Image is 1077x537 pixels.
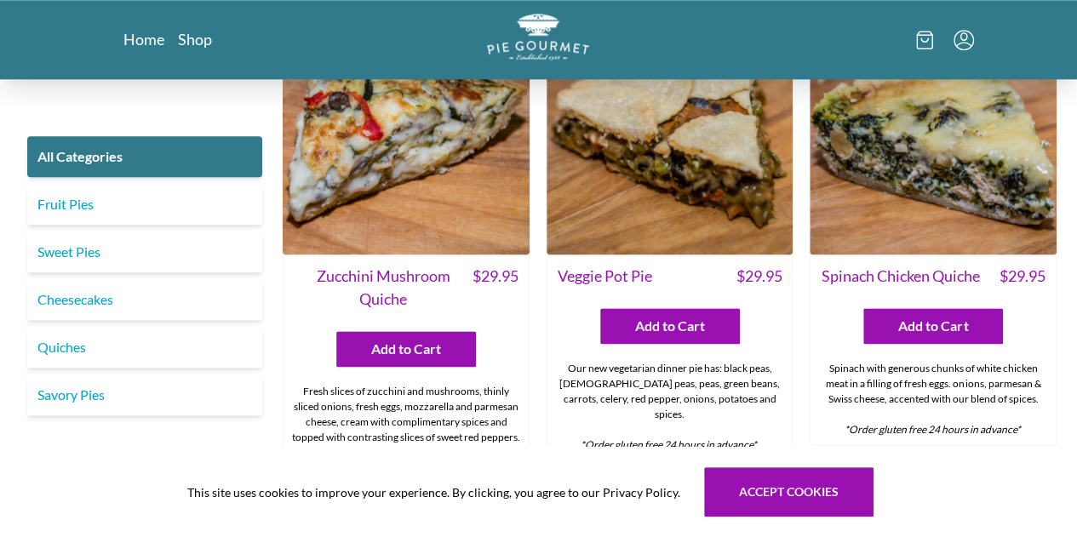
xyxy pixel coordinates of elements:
span: Zucchini Mushroom Quiche [294,265,473,311]
button: Menu [954,30,974,50]
em: *Order gluten free 24 hours in advance* [581,438,757,451]
a: All Categories [27,136,262,177]
img: Zucchini Mushroom Quiche [283,8,530,254]
div: Spinach with generous chunks of white chicken meat in a filling of fresh eggs. onions, parmesan &... [811,354,1056,444]
div: Our new vegetarian dinner pie has: black peas, [DEMOGRAPHIC_DATA] peas, peas, green beans, carrot... [547,354,793,460]
div: Fresh slices of zucchini and mushrooms, thinly sliced onions, fresh eggs, mozzarella and parmesan... [284,377,529,483]
button: Add to Cart [336,331,476,367]
span: Spinach Chicken Quiche [821,265,979,288]
span: Add to Cart [898,316,968,336]
button: Add to Cart [600,308,740,344]
a: Sweet Pies [27,231,262,272]
span: This site uses cookies to improve your experience. By clicking, you agree to our Privacy Policy. [187,483,680,501]
a: Home [123,29,164,49]
span: Veggie Pot Pie [558,265,652,288]
span: $ 29.95 [473,265,518,311]
span: $ 29.95 [736,265,782,288]
span: $ 29.95 [1000,265,1045,288]
a: Shop [178,29,212,49]
img: logo [487,14,589,60]
a: Quiches [27,327,262,368]
a: Logo [487,14,589,66]
span: Add to Cart [371,339,441,359]
span: Add to Cart [635,316,705,336]
button: Accept cookies [704,467,874,517]
em: *Order gluten free 24 hours in advance* [845,423,1021,436]
img: Spinach Chicken Quiche [810,8,1057,254]
img: Veggie Pot Pie [547,8,793,254]
a: Cheesecakes [27,279,262,320]
a: Fruit Pies [27,184,262,225]
button: Add to Cart [863,308,1003,344]
a: Savory Pies [27,374,262,415]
